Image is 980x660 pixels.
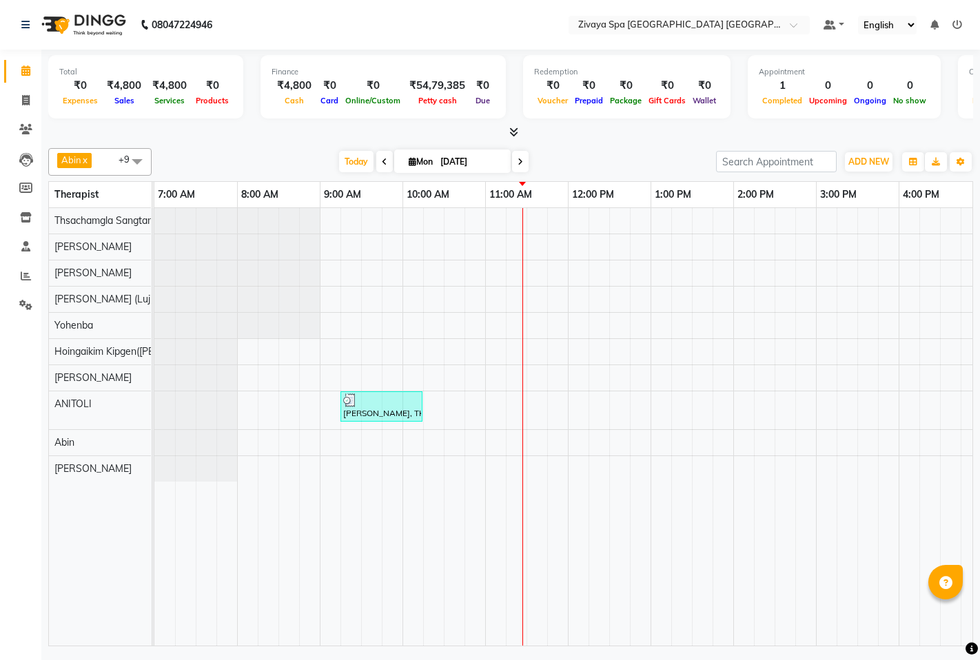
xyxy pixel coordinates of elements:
div: Finance [272,66,495,78]
input: 2025-09-01 [436,152,505,172]
span: Due [472,96,493,105]
div: Appointment [759,66,930,78]
div: ₹4,800 [147,78,192,94]
span: Thsachamgla Sangtam (Achum) [54,214,195,227]
span: Prepaid [571,96,606,105]
span: Abin [61,154,81,165]
div: 1 [759,78,806,94]
span: Today [339,151,374,172]
span: Products [192,96,232,105]
span: Mon [405,156,436,167]
div: ₹0 [645,78,689,94]
a: 3:00 PM [817,185,860,205]
div: ₹0 [192,78,232,94]
span: Therapist [54,188,99,200]
span: ADD NEW [848,156,889,167]
div: [PERSON_NAME], TK01, 09:15 AM-10:15 AM, Fusion Therapy - 60 Mins [342,393,421,420]
span: [PERSON_NAME] [54,462,132,475]
span: Voucher [534,96,571,105]
a: 1:00 PM [651,185,695,205]
a: 2:00 PM [734,185,777,205]
div: Redemption [534,66,719,78]
input: Search Appointment [716,151,837,172]
span: Upcoming [806,96,850,105]
div: ₹0 [471,78,495,94]
a: 12:00 PM [569,185,617,205]
span: Gift Cards [645,96,689,105]
span: Card [317,96,342,105]
div: ₹0 [342,78,404,94]
span: [PERSON_NAME] [54,371,132,384]
div: ₹0 [571,78,606,94]
span: Hoingaikim Kipgen([PERSON_NAME]) [54,345,219,358]
a: 9:00 AM [320,185,365,205]
span: ANITOLI [54,398,92,410]
b: 08047224946 [152,6,212,44]
div: ₹0 [534,78,571,94]
img: logo [35,6,130,44]
span: No show [890,96,930,105]
a: 8:00 AM [238,185,282,205]
span: [PERSON_NAME] [54,240,132,253]
button: ADD NEW [845,152,892,172]
span: Yohenba [54,319,93,331]
div: ₹0 [606,78,645,94]
div: ₹54,79,385 [404,78,471,94]
div: 0 [806,78,850,94]
span: [PERSON_NAME] (Lujik) [54,293,160,305]
a: 4:00 PM [899,185,943,205]
a: 7:00 AM [154,185,198,205]
div: 0 [890,78,930,94]
span: Petty cash [415,96,460,105]
span: Expenses [59,96,101,105]
div: ₹4,800 [272,78,317,94]
a: x [81,154,88,165]
div: Total [59,66,232,78]
span: Online/Custom [342,96,404,105]
a: 10:00 AM [403,185,453,205]
span: Abin [54,436,74,448]
div: ₹0 [317,78,342,94]
a: 11:00 AM [486,185,535,205]
div: 0 [850,78,890,94]
span: +9 [119,154,140,165]
div: ₹4,800 [101,78,147,94]
span: Completed [759,96,806,105]
span: Ongoing [850,96,890,105]
div: ₹0 [59,78,101,94]
span: [PERSON_NAME] [54,267,132,279]
span: Services [151,96,188,105]
span: Wallet [689,96,719,105]
span: Sales [111,96,138,105]
span: Package [606,96,645,105]
span: Cash [281,96,307,105]
div: ₹0 [689,78,719,94]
